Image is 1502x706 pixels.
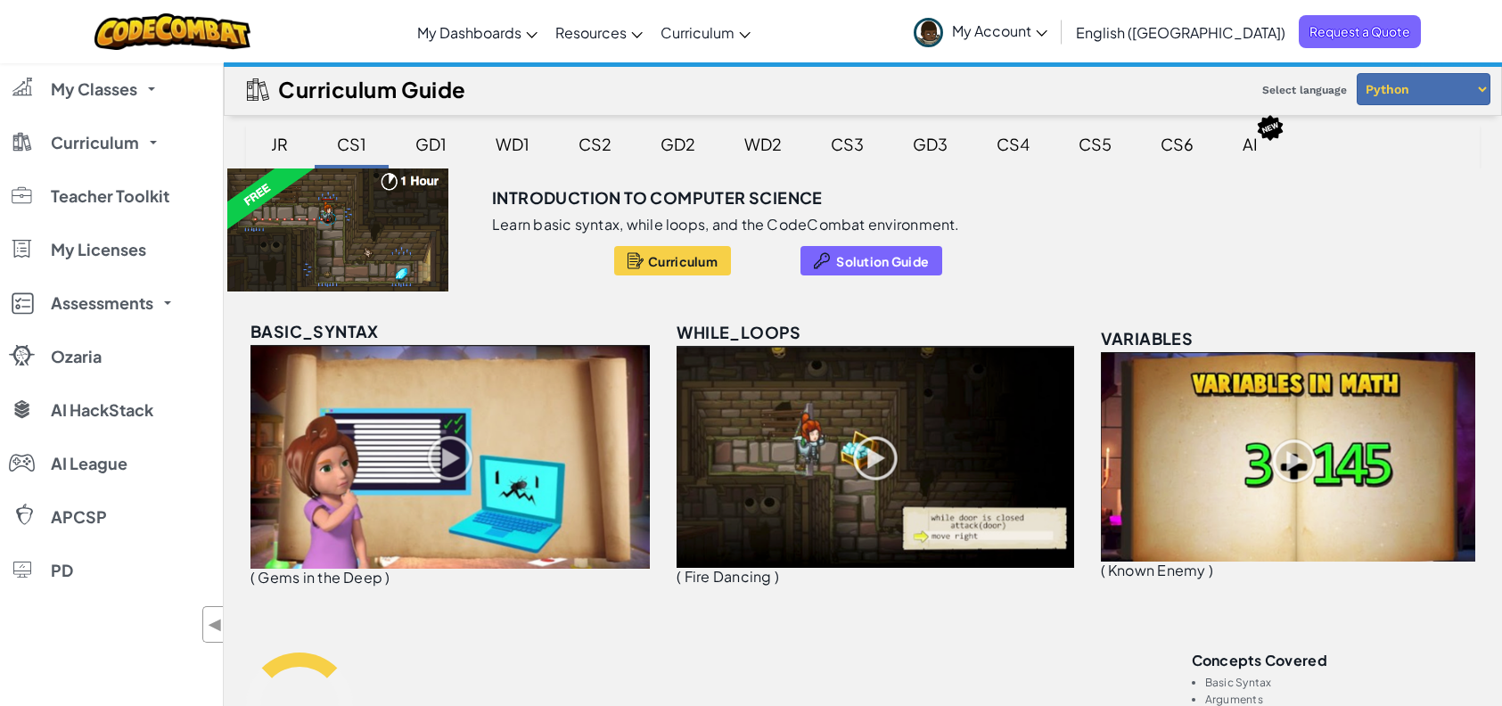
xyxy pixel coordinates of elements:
a: Request a Quote [1299,15,1421,48]
li: Basic Syntax [1205,677,1481,688]
img: basic_syntax_unlocked.png [250,345,650,569]
div: WD2 [726,123,800,165]
span: Curriculum [648,254,718,268]
span: Curriculum [661,23,735,42]
span: My Account [952,21,1047,40]
span: variables [1101,328,1194,349]
span: My Classes [51,81,137,97]
span: ( [677,567,681,586]
h3: Concepts covered [1192,653,1481,668]
div: GD1 [398,123,464,165]
span: My Licenses [51,242,146,258]
div: CS4 [979,123,1047,165]
span: Solution Guide [836,254,929,268]
span: ) [385,568,390,587]
span: while_loops [677,322,800,342]
div: WD1 [478,123,547,165]
button: Curriculum [614,246,731,275]
img: CodeCombat logo [94,13,250,50]
a: My Account [905,4,1056,60]
span: English ([GEOGRAPHIC_DATA]) [1076,23,1285,42]
span: ( [250,568,255,587]
span: AI HackStack [51,402,153,418]
span: ( [1101,561,1105,579]
a: Resources [546,8,652,56]
span: ) [1209,561,1213,579]
span: basic_syntax [250,321,379,341]
img: while_loops_unlocked.png [677,346,1073,568]
img: IconCurriculumGuide.svg [247,78,269,101]
button: Solution Guide [800,246,942,275]
p: Learn basic syntax, while loops, and the CodeCombat environment. [492,216,960,234]
div: CS6 [1143,123,1211,165]
img: IconNew.svg [1256,114,1284,142]
div: GD3 [895,123,965,165]
span: ◀ [208,612,223,637]
a: My Dashboards [408,8,546,56]
span: ) [775,567,779,586]
img: variables_unlocked.png [1101,352,1475,562]
div: CS1 [319,123,384,165]
span: Gems in the Deep [258,568,382,587]
a: Curriculum [652,8,759,56]
a: English ([GEOGRAPHIC_DATA]) [1067,8,1294,56]
li: Arguments [1205,694,1481,705]
span: Teacher Toolkit [51,188,169,204]
span: Ozaria [51,349,102,365]
span: Known Enemy [1108,561,1206,579]
span: Fire Dancing [685,567,772,586]
span: Resources [555,23,627,42]
span: Select language [1255,77,1354,103]
div: JR [253,123,306,165]
span: Curriculum [51,135,139,151]
img: avatar [914,18,943,47]
div: CS5 [1061,123,1129,165]
span: My Dashboards [417,23,521,42]
h2: Curriculum Guide [278,77,466,102]
span: AI League [51,456,127,472]
div: GD2 [643,123,713,165]
div: CS2 [561,123,629,165]
h3: Introduction to Computer Science [492,185,823,211]
div: AI [1225,123,1276,165]
span: Assessments [51,295,153,311]
div: CS3 [813,123,882,165]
